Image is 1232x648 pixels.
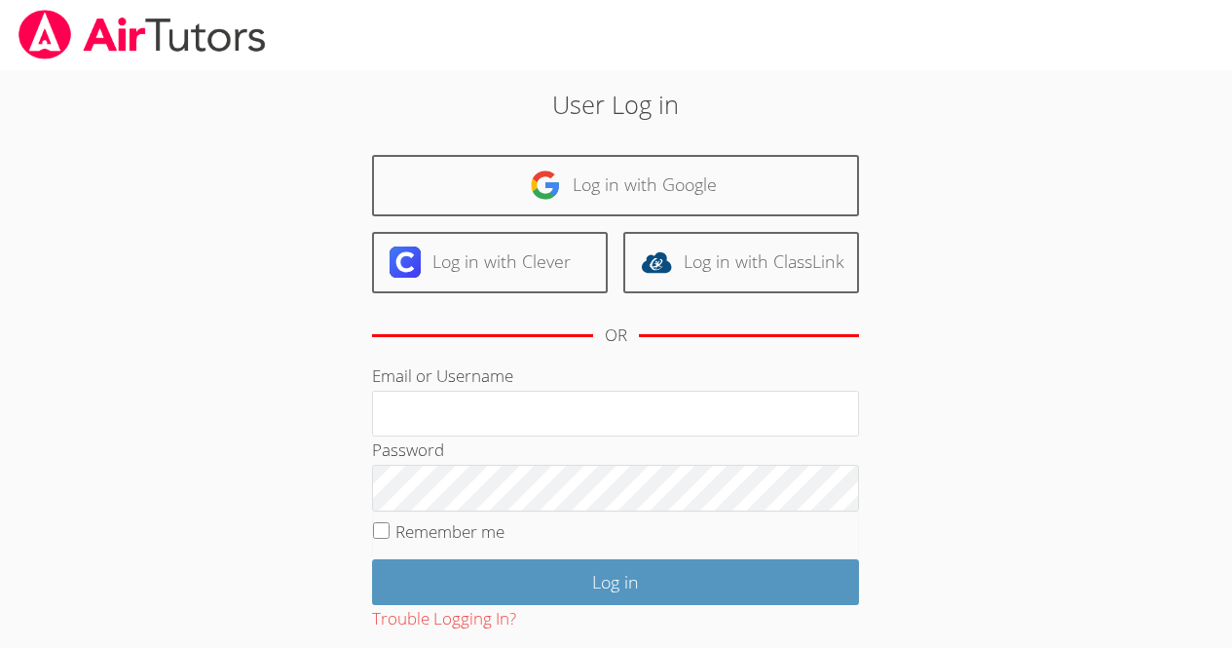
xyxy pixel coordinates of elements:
img: classlink-logo-d6bb404cc1216ec64c9a2012d9dc4662098be43eaf13dc465df04b49fa7ab582.svg [641,247,672,278]
h2: User Log in [283,86,949,123]
label: Password [372,438,444,461]
a: Log in with ClassLink [623,232,859,293]
input: Log in [372,559,859,605]
img: airtutors_banner-c4298cdbf04f3fff15de1276eac7730deb9818008684d7c2e4769d2f7ddbe033.png [17,10,268,59]
a: Log in with Google [372,155,859,216]
img: clever-logo-6eab21bc6e7a338710f1a6ff85c0baf02591cd810cc4098c63d3a4b26e2feb20.svg [390,247,421,278]
div: OR [605,322,627,350]
label: Email or Username [372,364,513,387]
a: Log in with Clever [372,232,608,293]
img: google-logo-50288ca7cdecda66e5e0955fdab243c47b7ad437acaf1139b6f446037453330a.svg [530,170,561,201]
button: Trouble Logging In? [372,605,516,633]
label: Remember me [395,520,504,543]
